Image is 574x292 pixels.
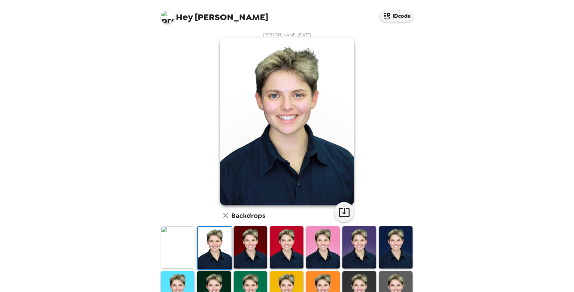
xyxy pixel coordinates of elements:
button: IDcode [380,10,413,22]
img: Original [161,226,194,268]
span: Hey [176,11,193,23]
span: [PERSON_NAME] , [DATE] [263,32,311,38]
span: [PERSON_NAME] [161,7,268,22]
img: user [220,38,354,205]
h6: Backdrops [231,210,265,221]
img: profile pic [161,10,174,23]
